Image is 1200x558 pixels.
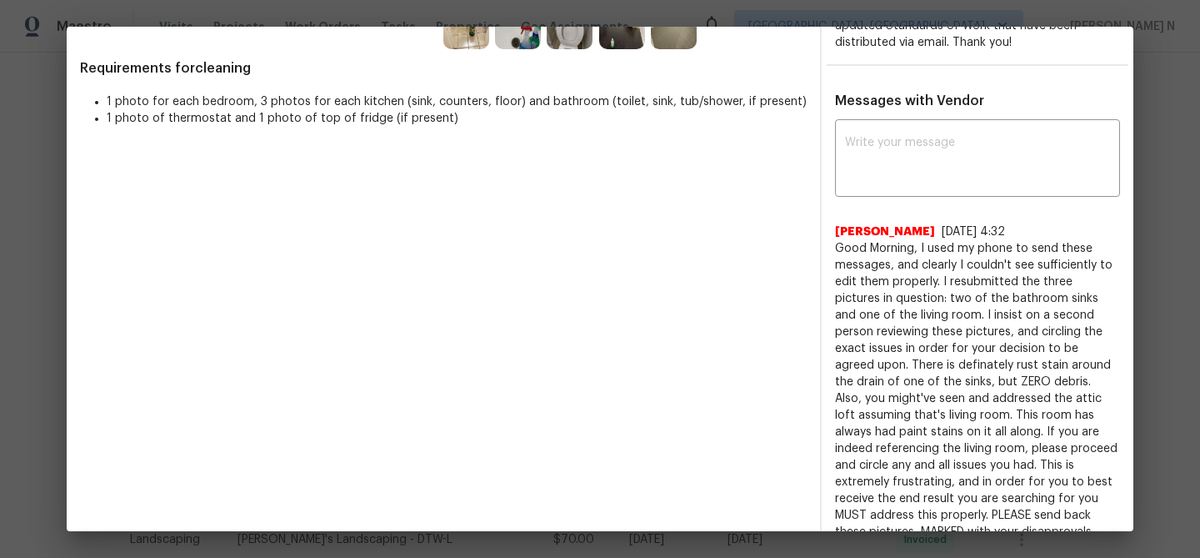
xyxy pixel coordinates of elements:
span: [DATE] 4:32 [942,226,1005,238]
span: [PERSON_NAME] [835,224,935,240]
li: 1 photo for each bedroom, 3 photos for each kitchen (sink, counters, floor) and bathroom (toilet,... [107,93,807,110]
li: 1 photo of thermostat and 1 photo of top of fridge (if present) [107,110,807,127]
span: Requirements for cleaning [80,60,807,77]
span: Good Morning, I used my phone to send these messages, and clearly I couldn't see sufficiently to ... [835,240,1120,557]
span: Messages with Vendor [835,94,984,108]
